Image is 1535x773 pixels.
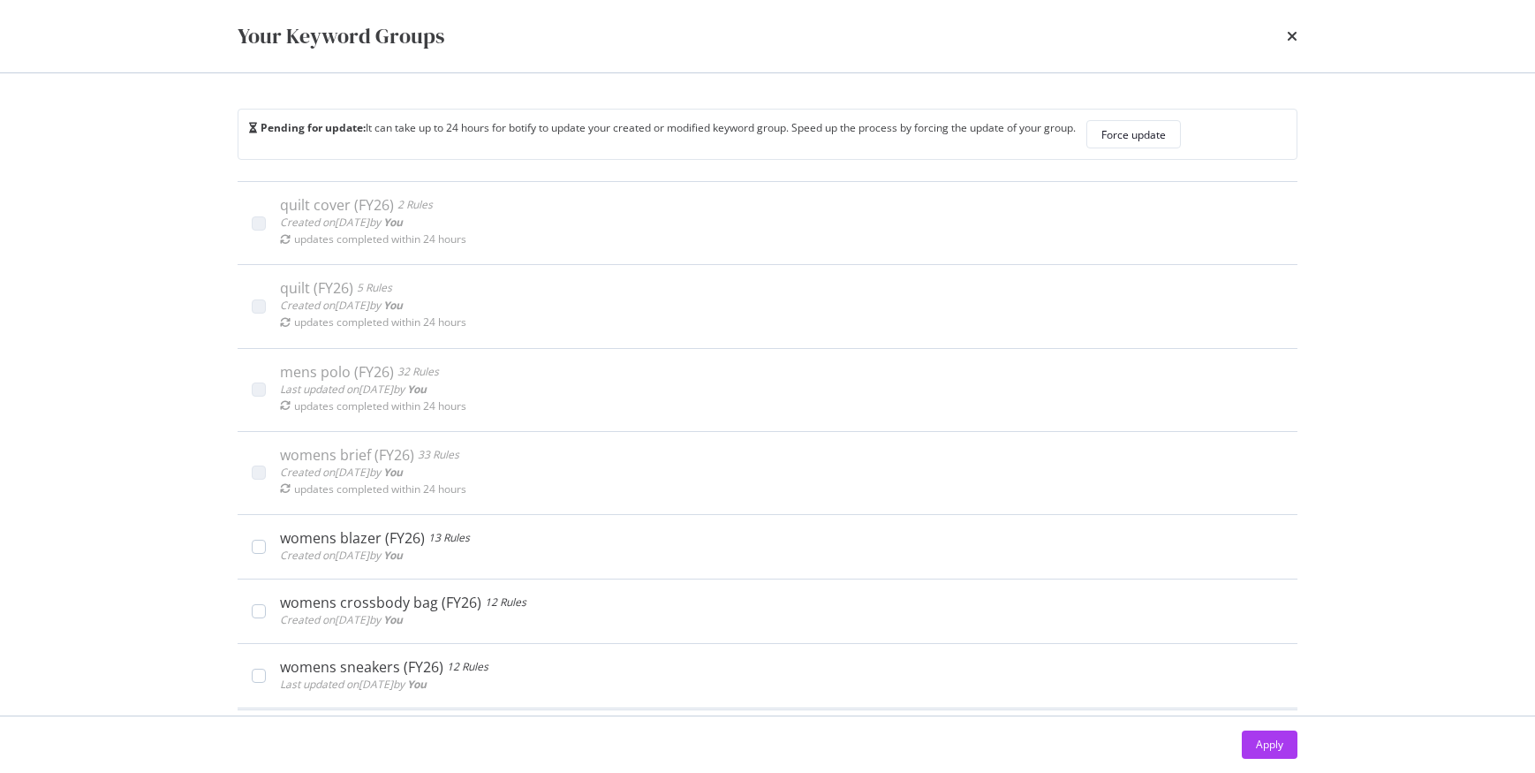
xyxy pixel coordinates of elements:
span: Last updated on [DATE] by [280,677,427,692]
div: 13 Rules [428,529,470,547]
div: quilt cover (FY26) [280,196,394,214]
div: It can take up to 24 hours for botify to update your created or modified keyword group. Speed up ... [249,120,1076,148]
div: updates completed within 24 hours [294,315,466,330]
div: quilt (FY26) [280,279,353,297]
div: updates completed within 24 hours [294,481,466,496]
div: mens polo (FY26) [280,363,394,381]
div: Force update [1101,127,1166,142]
button: Create a new Keyword Group [238,710,433,753]
div: 5 Rules [357,279,392,297]
div: 32 Rules [397,363,439,381]
b: You [383,612,403,627]
div: 33 Rules [418,446,459,464]
div: updates completed within 24 hours [294,398,466,413]
b: You [407,382,427,397]
div: times [1287,21,1297,51]
div: updates completed within 24 hours [294,231,466,246]
span: Created on [DATE] by [280,298,403,313]
b: You [383,215,403,230]
button: Force update [1086,120,1181,148]
span: Created on [DATE] by [280,548,403,563]
b: You [383,548,403,563]
div: womens crossbody bag (FY26) [280,594,481,611]
button: Apply [1242,731,1297,759]
span: Last updated on [DATE] by [280,382,427,397]
b: You [383,298,403,313]
div: Your Keyword Groups [238,21,444,51]
span: Created on [DATE] by [280,612,403,627]
div: womens sneakers (FY26) [280,658,443,676]
b: You [407,677,427,692]
div: womens blazer (FY26) [280,529,425,547]
div: womens brief (FY26) [280,446,414,464]
div: 12 Rules [447,658,488,676]
b: You [383,465,403,480]
div: 12 Rules [485,594,526,611]
div: 2 Rules [397,196,433,214]
b: Pending for update: [261,120,366,135]
span: Created on [DATE] by [280,465,403,480]
span: Created on [DATE] by [280,215,403,230]
div: Apply [1256,737,1283,752]
iframe: Intercom live chat [1475,713,1517,755]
